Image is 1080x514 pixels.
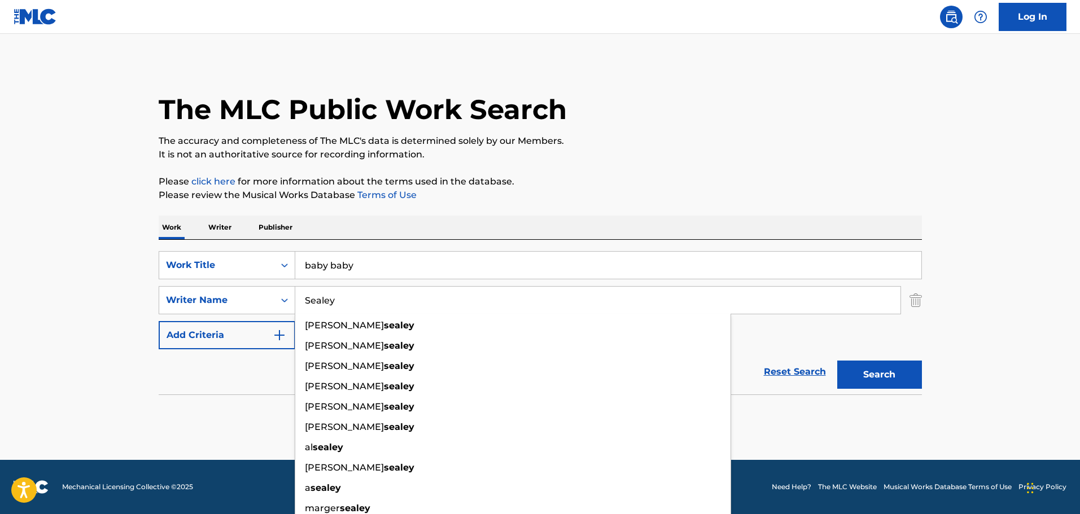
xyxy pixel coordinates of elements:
strong: sealey [313,442,343,453]
strong: sealey [384,401,414,412]
p: Writer [205,216,235,239]
img: search [945,10,958,24]
a: Log In [999,3,1066,31]
a: Reset Search [758,359,832,384]
strong: sealey [384,361,414,371]
img: logo [14,480,49,494]
img: Delete Criterion [910,286,922,314]
span: [PERSON_NAME] [305,361,384,371]
span: [PERSON_NAME] [305,462,384,473]
h1: The MLC Public Work Search [159,93,567,126]
p: Work [159,216,185,239]
a: Need Help? [772,482,811,492]
div: Drag [1027,471,1034,505]
div: Work Title [166,258,268,272]
img: help [974,10,987,24]
p: Please review the Musical Works Database [159,188,922,202]
span: Mechanical Licensing Collective © 2025 [62,482,193,492]
span: [PERSON_NAME] [305,381,384,392]
span: [PERSON_NAME] [305,421,384,432]
p: Please for more information about the terms used in the database. [159,175,922,188]
a: Terms of Use [355,190,417,200]
span: [PERSON_NAME] [305,340,384,351]
strong: sealey [384,340,414,351]
a: The MLC Website [818,482,877,492]
img: MLC Logo [14,8,57,25]
a: Privacy Policy [1018,482,1066,492]
button: Search [837,361,922,389]
strong: sealey [384,381,414,392]
span: al [305,442,313,453]
div: Writer Name [166,293,268,307]
strong: sealey [340,503,370,513]
p: The accuracy and completeness of The MLC's data is determined solely by our Members. [159,134,922,148]
strong: sealey [311,482,341,493]
iframe: Chat Widget [1024,460,1080,514]
a: Musical Works Database Terms of Use [884,482,1012,492]
p: Publisher [255,216,296,239]
span: marger [305,503,340,513]
span: a [305,482,311,493]
img: 9d2ae6d4665cec9f34b9.svg [273,328,286,342]
a: click here [191,176,235,187]
span: [PERSON_NAME] [305,320,384,331]
div: Help [969,6,992,28]
strong: sealey [384,462,414,473]
strong: sealey [384,320,414,331]
a: Public Search [940,6,963,28]
form: Search Form [159,251,922,394]
p: It is not an authoritative source for recording information. [159,148,922,161]
strong: sealey [384,421,414,432]
span: [PERSON_NAME] [305,401,384,412]
button: Add Criteria [159,321,295,349]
